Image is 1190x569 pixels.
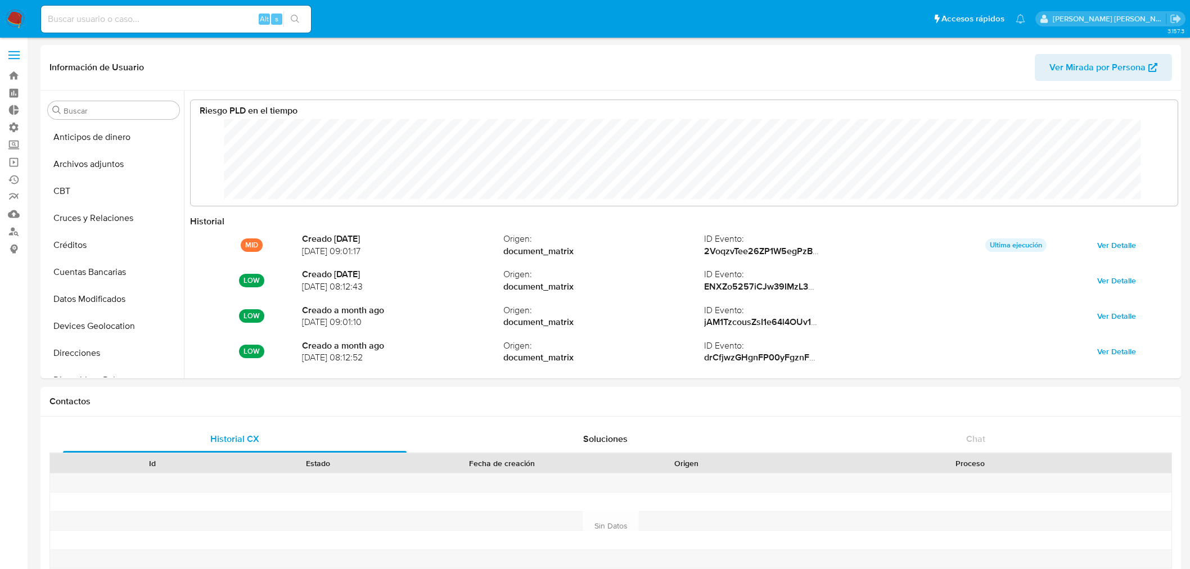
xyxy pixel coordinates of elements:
span: [DATE] 08:12:52 [302,351,503,364]
input: Buscar [64,106,175,116]
strong: drCfjwzGHgnFP00yFgznFdvxAt3vNb8b+qLSgxtcdeN6eHaogLDbXMMBsUJ1wXHu3g3wMn7Ig5NdpzuAjht4Hw== [704,351,1159,364]
button: CBT [43,178,184,205]
strong: Creado [DATE] [302,268,503,281]
span: Soluciones [583,432,628,445]
button: Cruces y Relaciones [43,205,184,232]
span: Ver Mirada por Persona [1049,54,1146,81]
button: Anticipos de dinero [43,124,184,151]
span: ID Evento : [704,340,905,352]
strong: Creado a month ago [302,304,503,317]
span: Origen : [503,233,705,245]
a: Salir [1170,13,1182,25]
button: Archivos adjuntos [43,151,184,178]
div: Origen [611,458,761,469]
span: Chat [966,432,985,445]
p: LOW [239,309,264,323]
span: Origen : [503,340,705,352]
div: Proceso [777,458,1164,469]
span: ID Evento : [704,233,905,245]
a: Notificaciones [1016,14,1025,24]
button: search-icon [283,11,306,27]
h1: Información de Usuario [49,62,144,73]
span: [DATE] 09:01:10 [302,316,503,328]
strong: ENXZo5257iCJw39IMzL3VNh+lpWxxfD6qM/2esd5N3RPdI8QOSuFtlS4hUM08///ND9LAhL07++47j82wBgdSQ== [704,280,1156,293]
button: Buscar [52,106,61,115]
input: Buscar usuario o caso... [41,12,311,26]
strong: Creado a month ago [302,340,503,352]
span: [DATE] 09:01:17 [302,245,503,258]
strong: Riesgo PLD en el tiempo [200,104,297,117]
button: Devices Geolocation [43,313,184,340]
strong: jAM1TzcousZsI1e64l4OUv1zoKFYmZ7lz8kfGuAWuvNUELOKwj1xIQnkHQq3RUoCcHUhmBJlyEq85fN59OrYjQ== [704,315,1148,328]
div: Estado [243,458,393,469]
div: Fecha de creación [408,458,596,469]
button: Ver Detalle [1089,307,1144,325]
p: LOW [239,274,264,287]
button: Ver Detalle [1089,236,1144,254]
div: Id [78,458,227,469]
span: Ver Detalle [1097,273,1136,288]
p: Ultima ejecución [985,238,1047,252]
button: Direcciones [43,340,184,367]
span: Alt [260,13,269,24]
button: Datos Modificados [43,286,184,313]
span: [DATE] 08:12:43 [302,281,503,293]
strong: 2VoqzvTee26ZP1W5egPzBc6c7GuVz1gRIVF5OBzwC29ptWEoVtD7gTf6pjbzxk+CdbQyleOzD61mtvNDFI2GEg== [704,245,1148,258]
strong: document_matrix [503,351,705,364]
h1: Contactos [49,396,1172,407]
span: Origen : [503,304,705,317]
span: Ver Detalle [1097,237,1136,253]
p: MID [241,238,263,252]
span: Ver Detalle [1097,308,1136,324]
p: mercedes.medrano@mercadolibre.com [1053,13,1166,24]
span: ID Evento : [704,304,905,317]
strong: Historial [190,215,224,228]
button: Créditos [43,232,184,259]
span: Historial CX [210,432,259,445]
span: s [275,13,278,24]
strong: document_matrix [503,281,705,293]
button: Cuentas Bancarias [43,259,184,286]
strong: document_matrix [503,245,705,258]
button: Ver Detalle [1089,342,1144,360]
button: Dispositivos Point [43,367,184,394]
p: LOW [239,345,264,358]
strong: Creado [DATE] [302,233,503,245]
span: Accesos rápidos [941,13,1004,25]
button: Ver Detalle [1089,272,1144,290]
span: ID Evento : [704,268,905,281]
span: Origen : [503,268,705,281]
strong: document_matrix [503,316,705,328]
span: Ver Detalle [1097,344,1136,359]
button: Ver Mirada por Persona [1035,54,1172,81]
